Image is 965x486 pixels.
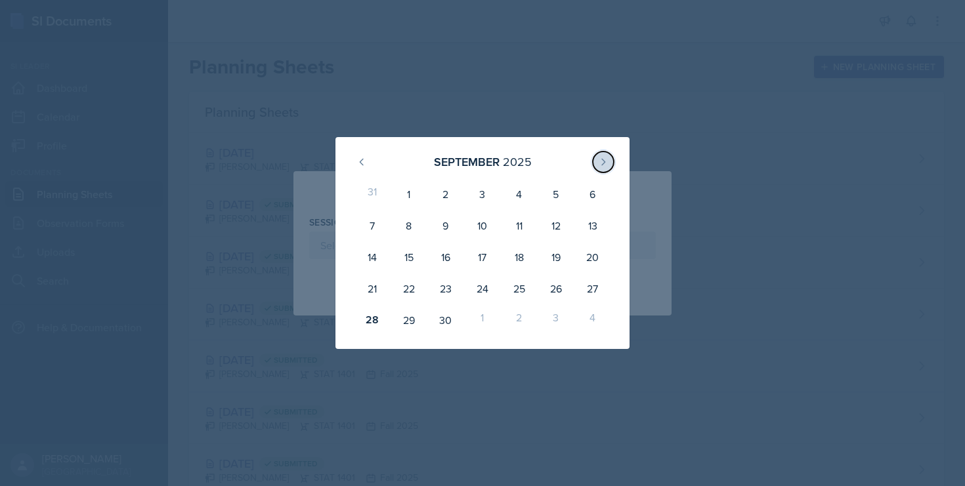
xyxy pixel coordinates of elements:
div: September [434,153,500,171]
div: 27 [574,273,611,304]
div: 5 [538,178,574,210]
div: 12 [538,210,574,241]
div: 11 [501,210,538,241]
div: 2025 [503,153,532,171]
div: 25 [501,273,538,304]
div: 3 [464,178,501,210]
div: 24 [464,273,501,304]
div: 21 [354,273,391,304]
div: 3 [538,304,574,336]
div: 26 [538,273,574,304]
div: 4 [501,178,538,210]
div: 18 [501,241,538,273]
div: 9 [427,210,464,241]
div: 31 [354,178,391,210]
div: 13 [574,210,611,241]
div: 19 [538,241,574,273]
div: 23 [427,273,464,304]
div: 14 [354,241,391,273]
div: 1 [464,304,501,336]
div: 28 [354,304,391,336]
div: 20 [574,241,611,273]
div: 10 [464,210,501,241]
div: 17 [464,241,501,273]
div: 15 [391,241,427,273]
div: 2 [501,304,538,336]
div: 29 [391,304,427,336]
div: 22 [391,273,427,304]
div: 2 [427,178,464,210]
div: 6 [574,178,611,210]
div: 1 [391,178,427,210]
div: 8 [391,210,427,241]
div: 16 [427,241,464,273]
div: 7 [354,210,391,241]
div: 30 [427,304,464,336]
div: 4 [574,304,611,336]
